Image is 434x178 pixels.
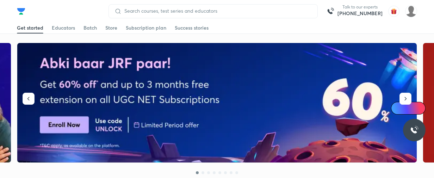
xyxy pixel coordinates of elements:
[175,24,209,31] div: Success stories
[17,22,43,33] a: Get started
[403,105,421,111] span: Ai Doubts
[323,4,337,18] img: call-us
[52,24,75,31] div: Educators
[17,24,43,31] div: Get started
[83,22,97,33] a: Batch
[105,24,117,31] div: Store
[410,126,418,134] img: ttu
[52,22,75,33] a: Educators
[175,22,209,33] a: Success stories
[17,7,25,16] img: Company Logo
[405,5,417,17] img: Anagha Barhanpure
[83,24,97,31] div: Batch
[122,8,312,14] input: Search courses, test series and educators
[126,24,166,31] div: Subscription plan
[105,22,117,33] a: Store
[337,4,383,10] p: Talk to our experts
[388,6,399,17] img: avatar
[395,105,401,111] img: Icon
[391,102,426,115] a: Ai Doubts
[126,22,166,33] a: Subscription plan
[337,10,383,17] a: [PHONE_NUMBER]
